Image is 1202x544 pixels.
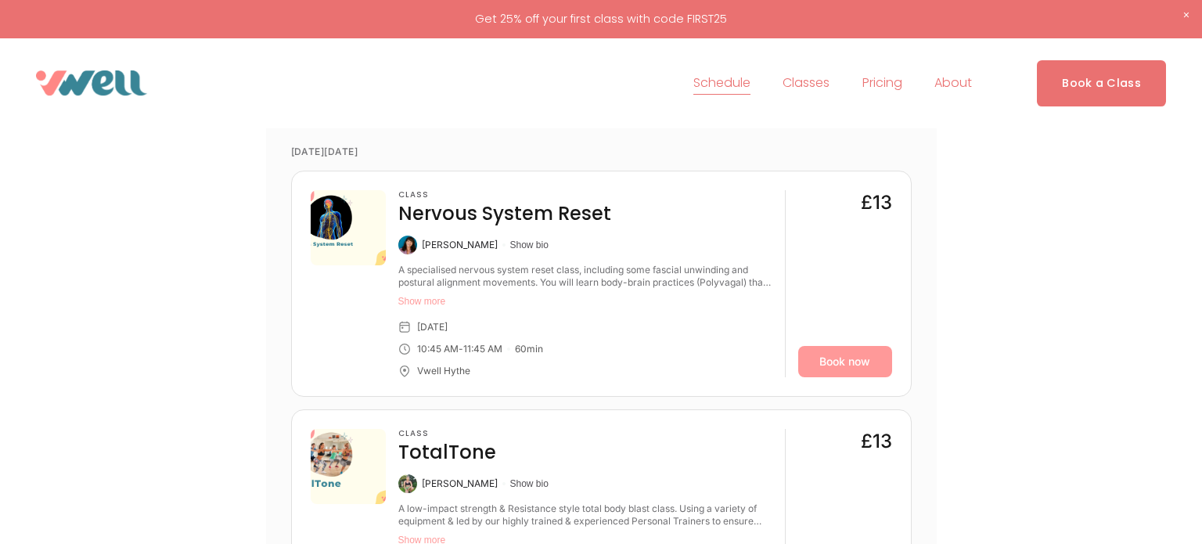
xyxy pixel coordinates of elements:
div: 10:45 AM [417,343,459,355]
a: Book a Class [1037,60,1166,106]
a: Book now [798,346,892,377]
img: Caroline King [398,236,417,254]
a: folder dropdown [783,70,830,95]
button: Show more [398,295,772,308]
div: [PERSON_NAME] [422,477,498,490]
a: Pricing [862,70,902,95]
div: [PERSON_NAME] [422,239,498,251]
time: [DATE][DATE] [291,133,912,171]
h3: Class [398,190,611,200]
img: Mel Eberlein-Scott [398,474,417,493]
img: VWell [36,70,147,95]
a: Schedule [693,70,750,95]
h3: Class [398,429,496,438]
img: e4469c8b-81d2-467b-8aae-a5ffd6d3c404.png [311,190,386,265]
div: A specialised nervous system reset class, including some fascial unwinding and postural alignment... [398,264,772,289]
div: - [459,343,463,355]
button: Show bio [510,239,549,251]
button: Show bio [510,477,549,490]
div: 60 min [515,343,543,355]
span: About [934,72,972,95]
div: [DATE] [417,321,448,333]
div: Vwell Hythe [417,365,470,377]
div: £13 [861,429,892,454]
div: A low-impact strength & Resistance style total body blast class. Using a variety of equipment & l... [398,503,772,528]
div: 11:45 AM [463,343,502,355]
h4: TotalTone [398,440,496,465]
h4: Nervous System Reset [398,201,611,226]
img: 9ca2bd60-c661-483b-8a8b-da1a6fbf2332.png [311,429,386,504]
a: folder dropdown [934,70,972,95]
div: £13 [861,190,892,215]
span: Classes [783,72,830,95]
